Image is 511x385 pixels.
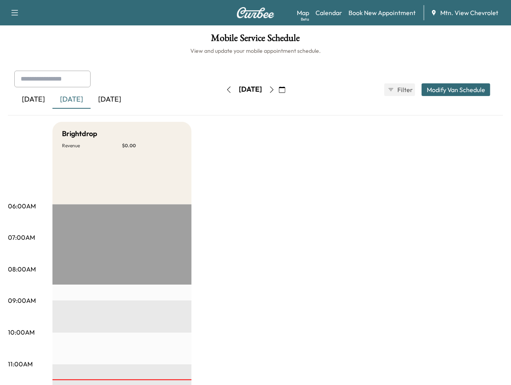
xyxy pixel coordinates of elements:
p: $ 0.00 [122,142,182,149]
button: Filter [384,83,415,96]
p: 11:00AM [8,359,33,369]
p: 10:00AM [8,327,35,337]
p: 06:00AM [8,201,36,211]
a: Calendar [316,8,342,17]
p: 08:00AM [8,264,36,274]
p: 07:00AM [8,233,35,242]
p: Revenue [62,142,122,149]
div: [DATE] [91,90,129,109]
h1: Mobile Service Schedule [8,33,503,47]
div: [DATE] [52,90,91,109]
a: Book New Appointment [348,8,416,17]
div: [DATE] [239,85,262,94]
span: Filter [397,85,412,94]
h6: View and update your mobile appointment schedule. [8,47,503,55]
img: Curbee Logo [236,7,275,18]
p: 09:00AM [8,296,36,305]
h5: Brightdrop [62,128,97,139]
button: Modify Van Schedule [422,83,490,96]
div: [DATE] [14,90,52,109]
span: Mtn. View Chevrolet [440,8,498,17]
a: MapBeta [297,8,309,17]
div: Beta [301,16,309,22]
